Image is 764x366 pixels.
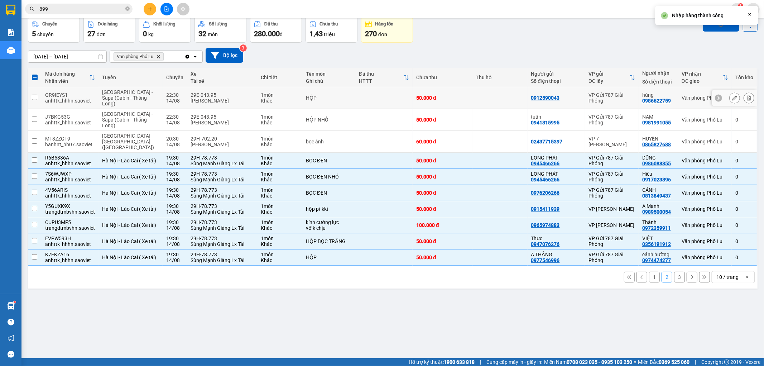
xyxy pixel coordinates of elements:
div: Y5GUXK9X [45,203,95,209]
div: 0 [735,174,753,180]
div: 1 món [261,252,299,257]
div: 0865827688 [642,142,671,147]
div: 0981991055 [642,120,671,125]
div: Hàng tồn [375,22,394,27]
span: 270 [365,29,377,38]
div: 0986622759 [642,98,671,104]
div: ĐC giao [682,78,722,84]
div: 19:30 [166,155,183,161]
div: Sùng Mạnh Giàng Lx Tải [191,193,254,199]
button: Đã thu280.000đ [250,17,302,43]
div: HUYỀN [642,136,674,142]
div: Văn phòng Phố Lu [682,190,728,196]
svg: open [192,54,198,60]
div: Tồn kho [735,75,753,80]
div: NAM [642,114,674,120]
div: Chuyến [42,22,57,27]
div: [PERSON_NAME] [191,98,254,104]
div: Mã đơn hàng [45,71,89,77]
div: BỌC ĐEN [306,158,352,163]
span: món [208,32,218,37]
th: Toggle SortBy [585,68,639,87]
button: aim [177,3,189,15]
span: 280.000 [254,29,280,38]
div: 29H-78.773 [191,203,254,209]
div: Khác [261,257,299,263]
div: 14/08 [166,98,183,104]
button: Số lượng32món [194,17,246,43]
div: VP Gửi 787 Giải Phóng [588,114,635,125]
div: Tài xế [191,78,254,84]
div: 1 món [261,155,299,161]
span: Hà Nội - Lào Cai ( Xe tải) [102,174,156,180]
div: MT3ZZGT9 [45,136,95,142]
button: Đơn hàng27đơn [83,17,135,43]
div: 0915411939 [531,206,560,212]
div: tuấn [531,114,581,120]
div: anhttk_hhhn.saoviet [45,177,95,182]
span: notification [8,335,14,342]
div: Chưa thu [416,75,469,80]
div: VP Gửi 787 Giải Phóng [588,171,635,182]
div: 14/08 [166,177,183,182]
div: 0977546996 [531,257,560,263]
div: Văn phòng Phố Lu [682,158,728,163]
span: Hà Nội - Lào Cai ( Xe tải) [102,255,156,260]
span: file-add [164,6,169,11]
th: Toggle SortBy [678,68,732,87]
div: 14/08 [166,257,183,263]
div: Khác [261,98,299,104]
img: warehouse-icon [7,302,15,310]
div: 0974474277 [642,257,671,263]
span: | [480,358,481,366]
div: 1 món [261,219,299,225]
button: Hàng tồn270đơn [361,17,413,43]
div: 60.000 đ [416,139,469,144]
div: Sùng Mạnh Giàng Lx Tải [191,257,254,263]
div: 50.000 đ [416,158,469,163]
div: 29H-78.773 [191,252,254,257]
div: VP Gửi 787 Giải Phóng [588,187,635,199]
div: [PERSON_NAME] [191,120,254,125]
div: Nhân viên [45,78,89,84]
div: 0 [735,238,753,244]
div: Khác [261,120,299,125]
div: Chi tiết [261,75,299,80]
span: Miền Nam [544,358,632,366]
span: thangvd_vplu.saoviet [666,4,731,13]
div: Sửa đơn hàng [729,92,740,103]
div: vỡ k chịu [306,225,352,231]
div: 0 [735,139,753,144]
div: VP Gửi 787 Giải Phóng [588,92,635,104]
div: 0813849437 [642,193,671,199]
div: VP nhận [682,71,722,77]
div: HTTT [359,78,403,84]
div: Thực [531,236,581,241]
span: Hỗ trợ kỹ thuật: [409,358,475,366]
div: Sùng Mạnh Giàng Lx Tải [191,241,254,247]
div: BỌC ĐEN NHỎ [306,174,352,180]
div: Khác [261,241,299,247]
div: Văn phòng Phố Lu [682,117,728,123]
div: 0986088855 [642,161,671,166]
div: 22:30 [166,92,183,98]
span: 5 [32,29,36,38]
div: 02437715397 [531,139,563,144]
div: 19:30 [166,203,183,209]
div: Tuyến [102,75,159,80]
div: Ghi chú [306,78,352,84]
div: Đơn hàng [98,22,117,27]
div: 0 [735,222,753,228]
svg: Delete [156,54,160,59]
div: VP 7 [PERSON_NAME] [588,136,635,147]
button: file-add [160,3,173,15]
div: Sùng Mạnh Giàng Lx Tải [191,161,254,166]
button: 3 [674,272,685,282]
div: 0972359911 [642,225,671,231]
div: Người nhận [642,70,674,76]
div: anhttk_hhhn.saoviet [45,193,95,199]
span: Hà Nội - Lào Cai ( Xe tải) [102,206,156,212]
div: 0947076276 [531,241,560,247]
div: 0941815995 [531,120,560,125]
div: 50.000 đ [416,95,469,101]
